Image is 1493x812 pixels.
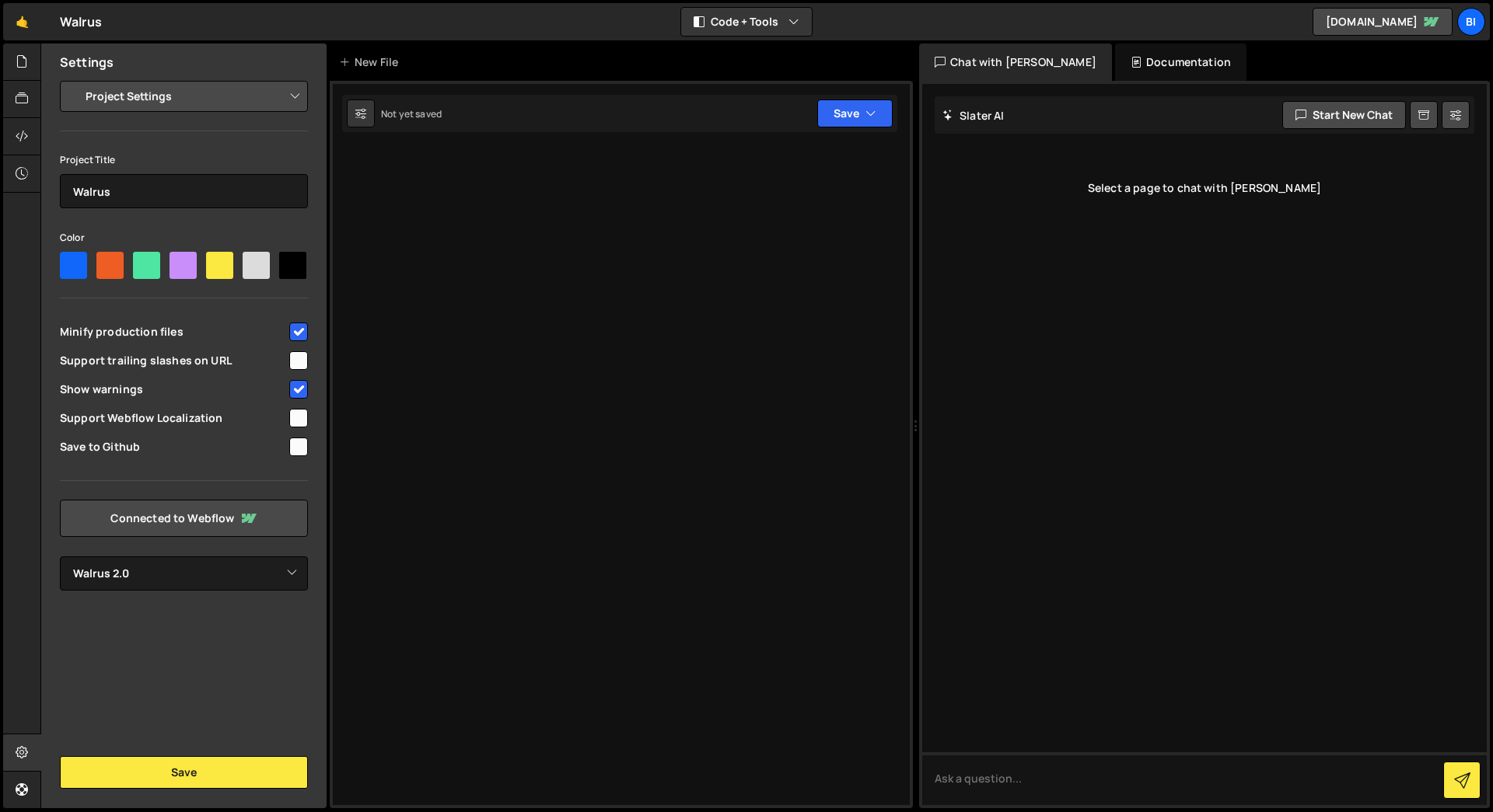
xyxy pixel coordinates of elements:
[817,99,893,127] button: Save
[60,439,287,455] span: Save to Github
[60,12,102,31] div: Walrus
[942,108,1005,123] h2: Slater AI
[381,107,442,120] div: Not yet saved
[60,174,308,208] input: Project name
[60,324,287,340] span: Minify production files
[60,152,115,168] label: Project Title
[1282,101,1406,129] button: Start new chat
[1115,44,1246,81] div: Documentation
[60,230,85,246] label: Color
[60,54,114,71] h2: Settings
[3,3,41,40] a: 🤙
[339,54,404,70] div: New File
[60,353,287,368] span: Support trailing slashes on URL
[681,8,812,36] button: Code + Tools
[60,500,308,537] a: Connected to Webflow
[1457,8,1485,36] a: Bi
[1313,8,1453,36] a: [DOMAIN_NAME]
[60,756,308,789] button: Save
[919,44,1112,81] div: Chat with [PERSON_NAME]
[60,410,287,426] span: Support Webflow Localization
[60,382,287,397] span: Show warnings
